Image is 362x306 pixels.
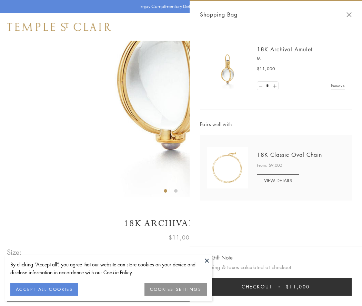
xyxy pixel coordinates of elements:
[257,55,345,62] p: M
[257,45,313,53] a: 18K Archival Amulet
[144,283,207,296] button: COOKIES SETTINGS
[200,263,352,272] p: Shipping & taxes calculated at checkout
[286,283,310,290] span: $11,000
[257,65,275,72] span: $11,000
[207,48,248,90] img: 18K Archival Amulet
[242,283,272,290] span: Checkout
[10,283,78,296] button: ACCEPT ALL COOKIES
[7,246,22,258] span: Size:
[346,12,352,17] button: Close Shopping Bag
[200,253,233,262] button: Add Gift Note
[200,120,352,128] span: Pairs well with
[257,162,282,169] span: From: $9,000
[257,174,299,186] a: VIEW DETAILS
[7,217,355,229] h1: 18K Archival Amulet
[257,151,322,159] a: 18K Classic Oval Chain
[140,3,219,10] p: Enjoy Complimentary Delivery & Returns
[10,261,207,276] div: By clicking “Accept all”, you agree that our website can store cookies on your device and disclos...
[264,177,292,184] span: VIEW DETAILS
[200,278,352,296] button: Checkout $11,000
[207,147,248,188] img: N88865-OV18
[271,82,278,90] a: Set quantity to 2
[331,82,345,90] a: Remove
[7,23,111,31] img: Temple St. Clair
[169,233,193,242] span: $11,000
[257,82,264,90] a: Set quantity to 0
[200,10,238,19] span: Shopping Bag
